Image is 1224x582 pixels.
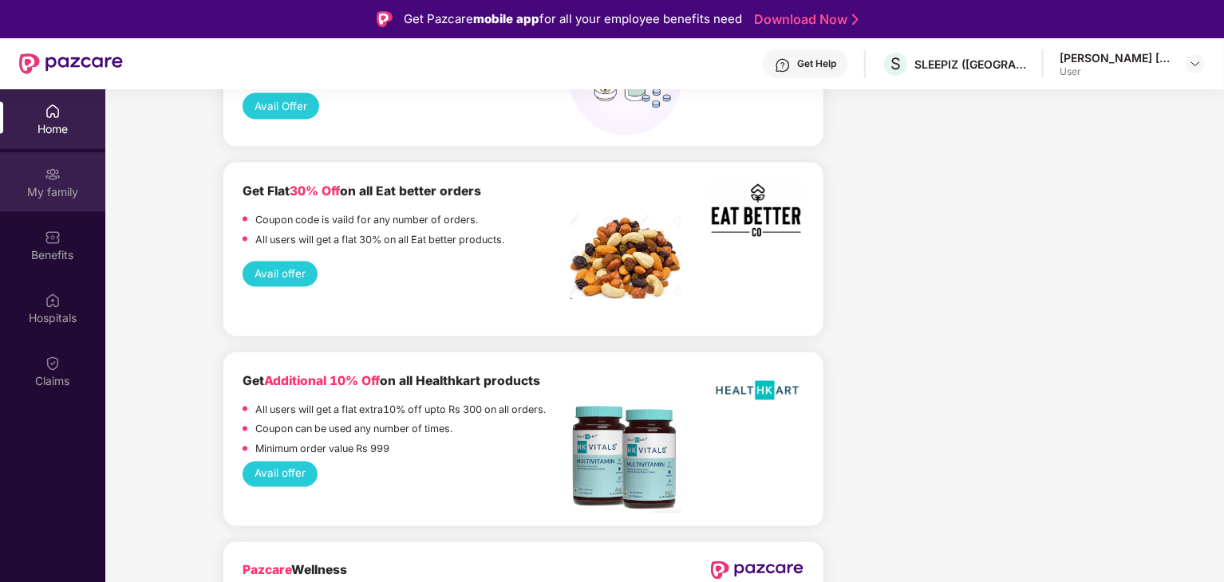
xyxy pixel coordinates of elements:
img: Logo [377,11,393,27]
img: svg+xml;base64,PHN2ZyBpZD0iQmVuZWZpdHMiIHhtbG5zPSJodHRwOi8vd3d3LnczLm9yZy8yMDAwL3N2ZyIgd2lkdGg9Ij... [45,230,61,246]
img: HealthKart-Logo-702x526.png [710,372,803,411]
img: svg+xml;base64,PHN2ZyBpZD0iSG9zcGl0YWxzIiB4bWxucz0iaHR0cDovL3d3dy53My5vcmcvMjAwMC9zdmciIHdpZHRoPS... [45,293,61,309]
div: User [1060,65,1171,78]
b: Get Flat on all Eat better orders [243,183,481,199]
p: Coupon code is vaild for any number of orders. [255,212,478,228]
p: All users will get a flat extra10% off upto Rs 300 on all orders. [255,402,546,418]
div: [PERSON_NAME] [PERSON_NAME] [1060,50,1171,65]
button: Avail Offer [243,93,320,119]
div: Get Pazcare for all your employee benefits need [404,10,742,29]
strong: mobile app [473,11,539,26]
img: Stroke [852,11,859,28]
img: svg+xml;base64,PHN2ZyBpZD0iRHJvcGRvd24tMzJ4MzIiIHhtbG5zPSJodHRwOi8vd3d3LnczLm9yZy8yMDAwL3N2ZyIgd2... [1189,57,1202,70]
p: Coupon can be used any number of times. [255,422,452,438]
img: Screenshot%202022-11-18%20at%2012.17.25%20PM.png [570,403,681,513]
img: svg+xml;base64,PHN2ZyBpZD0iSGVscC0zMngzMiIgeG1sbnM9Imh0dHA6Ly93d3cudzMub3JnLzIwMDAvc3ZnIiB3aWR0aD... [775,57,791,73]
span: S [890,54,901,73]
span: 30% Off [290,183,340,199]
div: SLEEPIZ ([GEOGRAPHIC_DATA]) PRIVATE LIMITED [914,57,1026,72]
img: svg+xml;base64,PHN2ZyB3aWR0aD0iMjAiIGhlaWdodD0iMjAiIHZpZXdCb3g9IjAgMCAyMCAyMCIgZmlsbD0ibm9uZSIgeG... [45,167,61,183]
p: Minimum order value Rs 999 [255,442,389,458]
img: Screenshot%202022-11-18%20at%2012.32.13%20PM.png [570,214,681,300]
img: svg+xml;base64,PHN2ZyBpZD0iSG9tZSIgeG1sbnM9Imh0dHA6Ly93d3cudzMub3JnLzIwMDAvc3ZnIiB3aWR0aD0iMjAiIG... [45,104,61,120]
b: Wellness [243,563,347,578]
b: Get on all Healthkart products [243,373,540,388]
button: Avail offer [243,462,318,487]
div: Get Help [797,57,836,70]
img: newPazcareLogo.svg [710,561,803,580]
span: Additional 10% Off [264,373,380,388]
img: New Pazcare Logo [19,53,123,74]
img: svg+xml;base64,PHN2ZyBpZD0iQ2xhaW0iIHhtbG5zPSJodHRwOi8vd3d3LnczLm9yZy8yMDAwL3N2ZyIgd2lkdGg9IjIwIi... [45,356,61,372]
button: Avail offer [243,262,318,287]
p: All users will get a flat 30% on all Eat better products. [255,232,504,248]
img: Screenshot%202022-11-17%20at%202.10.19%20PM.png [710,182,803,239]
span: Pazcare [243,563,291,578]
a: Download Now [754,11,854,28]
